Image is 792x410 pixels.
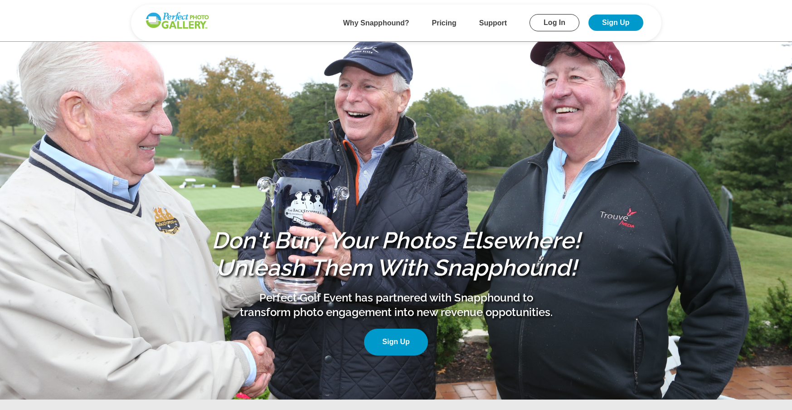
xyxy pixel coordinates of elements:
[364,329,428,356] a: Sign Up
[343,19,409,27] a: Why Snapphound?
[432,19,457,27] a: Pricing
[206,227,587,282] h1: Don't Bury Your Photos Elsewhere! Unleash Them With Snapphound!
[479,19,507,27] a: Support
[530,14,579,31] a: Log In
[238,291,555,320] p: Perfect Golf Event has partnered with Snapphound to transform photo engagement into new revenue o...
[588,15,643,31] a: Sign Up
[145,11,210,30] img: Snapphound Logo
